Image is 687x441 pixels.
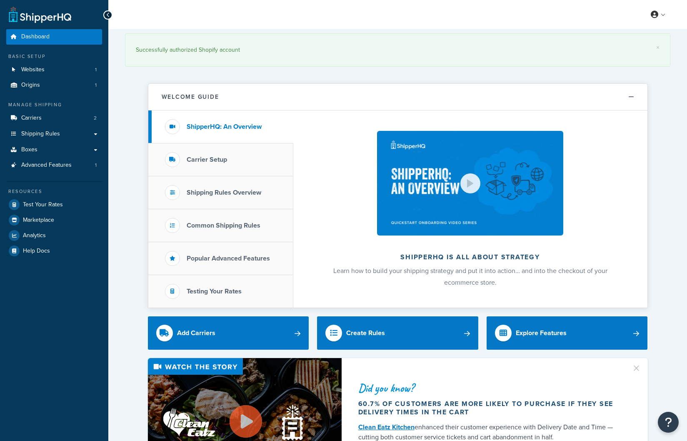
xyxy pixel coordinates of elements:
h3: Shipping Rules Overview [187,189,261,196]
a: Dashboard [6,29,102,45]
div: Basic Setup [6,53,102,60]
a: Marketplace [6,213,102,228]
div: Create Rules [346,327,385,339]
span: Marketplace [23,217,54,224]
img: ShipperHQ is all about strategy [377,131,563,236]
span: Websites [21,66,45,73]
a: Advanced Features1 [6,158,102,173]
span: Test Your Rates [23,201,63,208]
span: Shipping Rules [21,130,60,138]
div: Resources [6,188,102,195]
span: 2 [94,115,97,122]
span: Learn how to build your shipping strategy and put it into action… and into the checkout of your e... [333,266,607,287]
a: Add Carriers [148,316,309,350]
a: Test Your Rates [6,197,102,212]
span: Help Docs [23,248,50,255]
a: Boxes [6,142,102,158]
li: Advanced Features [6,158,102,173]
li: Origins [6,78,102,93]
a: Analytics [6,228,102,243]
span: 1 [95,66,97,73]
span: Origins [21,82,40,89]
div: Successfully authorized Shopify account [136,44,660,56]
div: 60.7% of customers are more likely to purchase if they see delivery times in the cart [358,400,622,416]
span: Analytics [23,232,46,239]
h3: Testing Your Rates [187,288,242,295]
a: Clean Eatz Kitchen [358,422,415,432]
a: Shipping Rules [6,126,102,142]
div: Add Carriers [177,327,215,339]
li: Websites [6,62,102,78]
h2: Welcome Guide [162,94,219,100]
h3: Carrier Setup [187,156,227,163]
a: Websites1 [6,62,102,78]
button: Welcome Guide [148,84,647,110]
div: Did you know? [358,382,622,394]
span: Boxes [21,146,37,153]
a: Carriers2 [6,110,102,126]
div: Manage Shipping [6,101,102,108]
button: Open Resource Center [658,412,679,433]
span: 1 [95,82,97,89]
a: Explore Features [487,316,648,350]
span: 1 [95,162,97,169]
h2: ShipperHQ is all about strategy [315,253,625,261]
span: Carriers [21,115,42,122]
a: Origins1 [6,78,102,93]
a: Help Docs [6,243,102,258]
div: Explore Features [516,327,567,339]
li: Carriers [6,110,102,126]
span: Dashboard [21,33,50,40]
h3: Common Shipping Rules [187,222,260,229]
h3: ShipperHQ: An Overview [187,123,262,130]
a: × [656,44,660,51]
a: Create Rules [317,316,478,350]
span: Advanced Features [21,162,72,169]
h3: Popular Advanced Features [187,255,270,262]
